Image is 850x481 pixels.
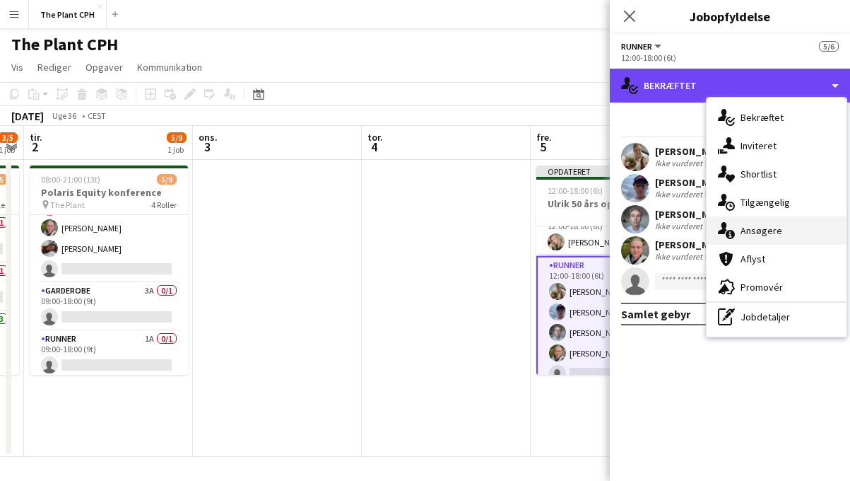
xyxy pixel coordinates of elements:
span: 3 [196,139,218,155]
span: The Plant [50,199,85,210]
span: 5/9 [167,132,187,143]
span: Kommunikation [137,61,202,74]
div: Teamet har forskellige gebyrer end i rollen [705,251,738,262]
button: The Plant CPH [29,1,107,28]
div: Promovér [707,273,846,301]
a: Opgaver [80,58,129,76]
div: Teamet har forskellige gebyrer end i rollen [705,189,738,200]
div: Jobdetaljer [707,303,846,331]
span: 5/9 [157,174,177,185]
span: 12:00-18:00 (6t) [548,185,603,196]
app-card-role: Runner6A4/512:00-18:00 (6t)[PERSON_NAME][PERSON_NAME][PERSON_NAME][PERSON_NAME] [536,256,695,389]
div: Ikke vurderet [655,158,705,169]
div: Ansøgere [707,216,846,245]
span: Runner [621,41,652,52]
div: 12:00-18:00 (6t) [621,52,839,63]
app-job-card: 08:00-21:00 (13t)5/9Polaris Equity konference The Plant4 Roller[PERSON_NAME][PERSON_NAME] [PERSON... [30,166,188,375]
app-card-role: Runner1A0/109:00-18:00 (9t) [30,331,188,379]
div: Ikke vurderet [655,221,705,231]
div: Teamet har forskellige gebyrer end i rollen [705,158,738,169]
div: [DATE] [11,109,44,123]
div: Samlet gebyr [621,307,690,321]
span: 5 [534,139,552,155]
span: Uge 36 [47,110,82,121]
a: Vis [6,58,29,76]
span: tor. [367,131,383,144]
div: Bekræftet [707,103,846,132]
div: Inviteret [707,132,846,160]
a: Rediger [32,58,77,76]
div: [PERSON_NAME] [655,238,738,251]
h3: Ulrik 50 års opsætning [536,197,695,210]
div: Ikke vurderet [655,251,705,262]
div: Ikke vurderet [655,189,705,200]
div: [PERSON_NAME] [655,208,730,221]
div: [PERSON_NAME] [655,145,738,158]
span: 5/6 [819,41,839,52]
div: Opdateret [536,166,695,177]
span: 08:00-21:00 (13t) [41,174,100,185]
div: CEST [88,110,106,121]
div: Bekræftet [610,69,850,103]
span: Rediger [37,61,71,74]
div: 1 job [167,144,186,155]
app-job-card: Opdateret12:00-18:00 (6t)5/6Ulrik 50 års opsætning2 RollerAfvikler1/112:00-18:00 (6t)[PERSON_NAME... [536,166,695,375]
app-card-role: Garderobe3A0/109:00-18:00 (9t) [30,283,188,331]
span: 4 Roller [151,199,177,210]
span: ons. [199,131,218,144]
span: Vis [11,61,23,74]
div: Shortlist [707,160,846,188]
a: Kommunikation [131,58,208,76]
button: Runner [621,41,663,52]
span: 4 [365,139,383,155]
div: Tilgængelig [707,188,846,216]
span: fre. [536,131,552,144]
span: Opgaver [85,61,123,74]
span: tir. [30,131,42,144]
div: [PERSON_NAME] [655,176,738,189]
h3: Polaris Equity konference [30,186,188,199]
div: Aflyst [707,245,846,273]
app-card-role: Afvikler1/112:00-18:00 (6t)[PERSON_NAME] [536,208,695,256]
h3: Jobopfyldelse [610,7,850,25]
span: 2 [28,139,42,155]
h1: The Plant CPH [11,34,118,55]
